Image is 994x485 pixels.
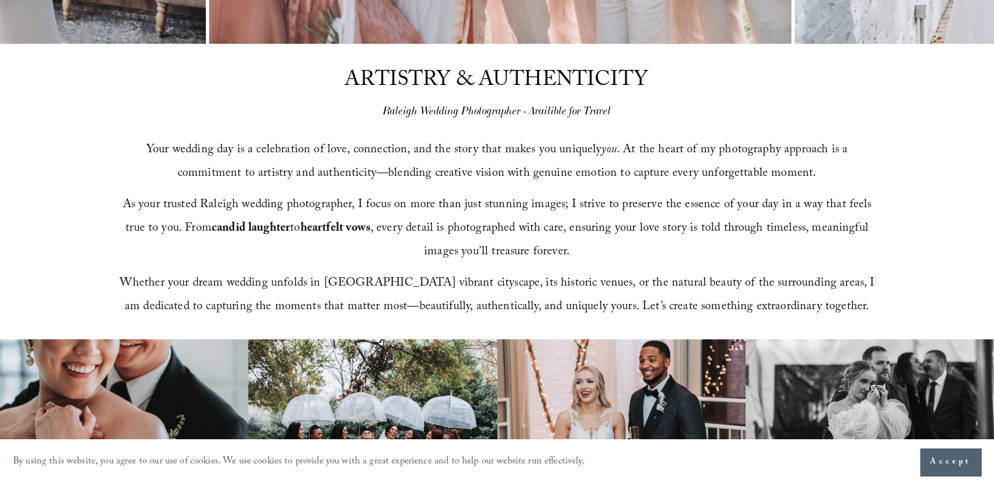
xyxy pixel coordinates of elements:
[746,339,994,480] img: Bride in wedding dress wiping tears, embraced by groom, with guests in background during a weddin...
[120,274,878,318] span: Whether your dream wedding unfolds in [GEOGRAPHIC_DATA] vibrant cityscape, its historic venues, o...
[123,195,875,263] span: As your trusted Raleigh wedding photographer, I focus on more than just stunning images; I strive...
[248,339,497,480] img: Bride and bridesmaids holding clear umbrellas and bouquets, wearing peach dresses, laughing toget...
[13,453,585,472] p: By using this website, you agree to our use of cookies. We use cookies to provide you with a grea...
[930,456,971,469] span: Accept
[497,339,746,480] img: Bride and groom smiling and holding champagne glasses at a wedding reception, with decorative lig...
[920,448,981,476] button: Accept
[301,219,371,239] strong: heartfelt vows
[383,105,611,118] em: Raleigh Wedding Photographer - Availible for Travel
[601,141,616,161] em: you
[146,141,851,184] span: Your wedding day is a celebration of love, connection, and the story that makes you uniquely . At...
[344,64,648,99] span: ARTISTRY & AUTHENTICITY
[212,219,290,239] strong: candid laughter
